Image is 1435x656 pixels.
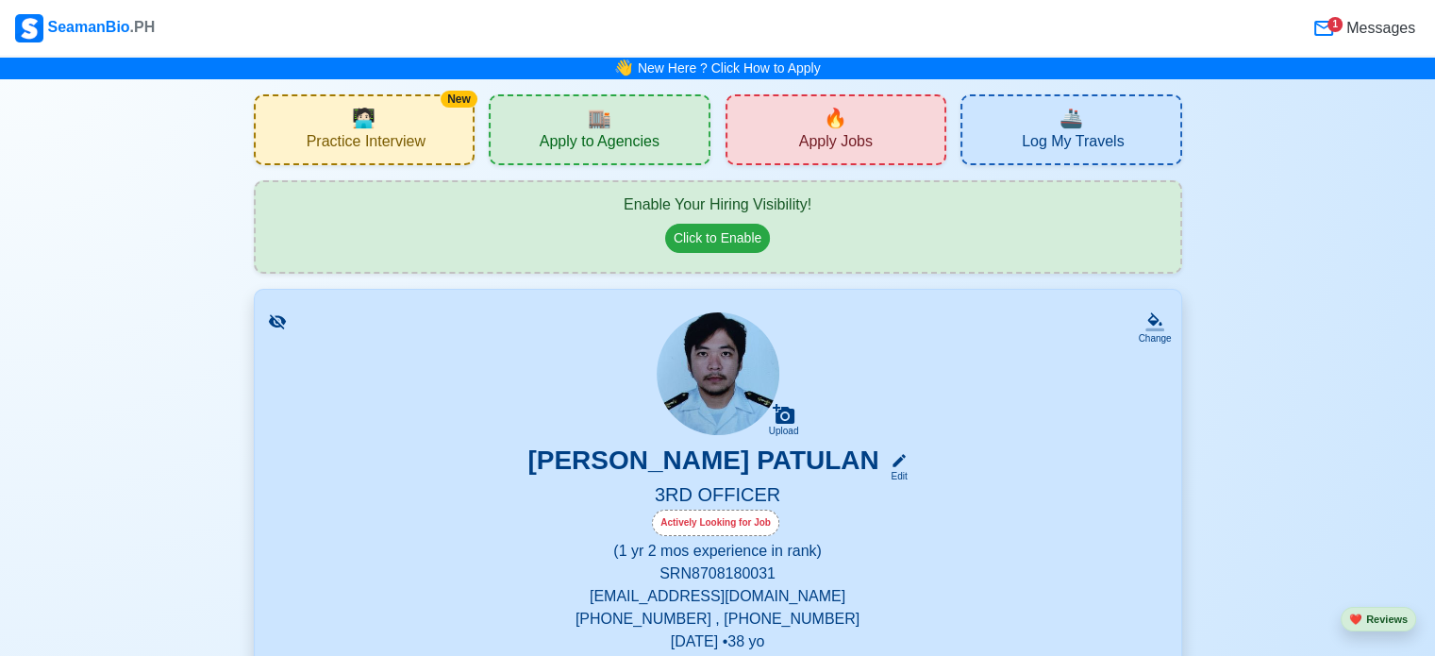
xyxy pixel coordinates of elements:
p: (1 yr 2 mos experience in rank) [277,540,1159,563]
span: new [824,104,847,132]
span: Log My Travels [1022,132,1124,156]
h3: [PERSON_NAME] PATULAN [527,445,878,483]
img: Logo [15,14,43,42]
div: Actively Looking for Job [652,510,779,536]
div: 1 [1327,17,1343,32]
span: agencies [588,104,611,132]
div: SeamanBio [15,14,155,42]
div: Enable Your Hiring Visibility! [275,193,1161,216]
span: Messages [1343,17,1415,40]
a: New Here ? Click How to Apply [638,60,821,76]
div: Change [1138,331,1171,345]
p: [DATE] • 38 yo [277,631,1159,653]
span: Practice Interview [307,132,425,156]
span: Apply Jobs [799,132,873,156]
h5: 3RD OFFICER [277,483,1159,510]
span: travel [1060,104,1083,132]
span: Apply to Agencies [540,132,659,156]
button: Click to Enable [665,224,770,253]
span: .PH [130,19,156,35]
span: bell [611,55,636,82]
span: heart [1349,614,1362,625]
div: Edit [883,469,908,483]
p: SRN 8708180031 [277,563,1159,585]
div: Upload [769,426,799,437]
p: [EMAIL_ADDRESS][DOMAIN_NAME] [277,585,1159,608]
span: interview [352,104,375,132]
p: [PHONE_NUMBER] , [PHONE_NUMBER] [277,608,1159,631]
button: heartReviews [1341,607,1416,632]
div: New [441,91,477,108]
